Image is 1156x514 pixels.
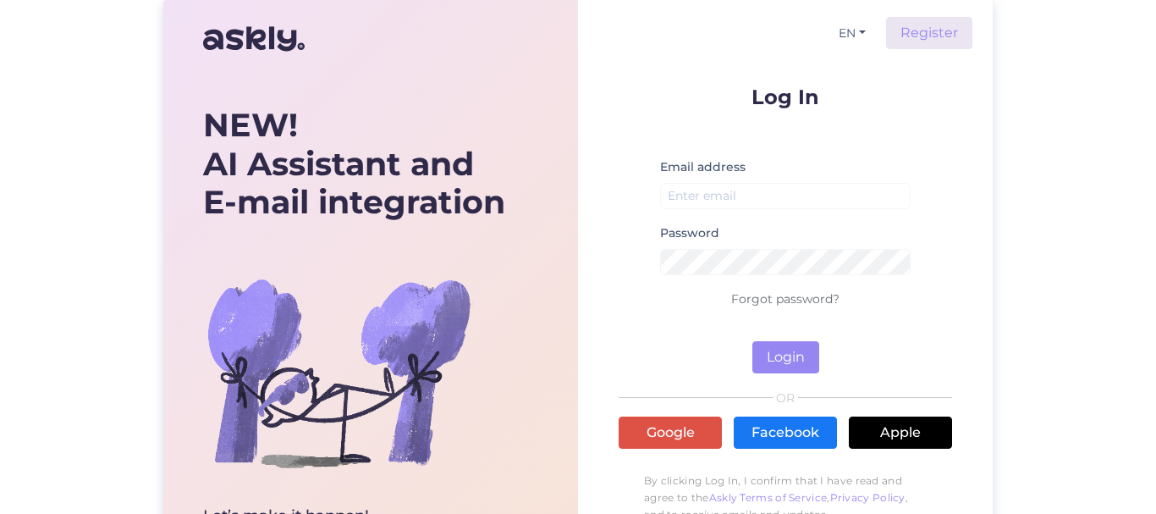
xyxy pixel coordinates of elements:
button: Login [752,341,819,373]
a: Register [886,17,972,49]
input: Enter email [660,183,911,209]
a: Google [619,417,722,449]
img: Askly [203,19,305,59]
div: AI Assistant and E-mail integration [203,106,505,222]
span: OR [773,392,798,404]
a: Privacy Policy [830,491,906,504]
a: Askly Terms of Service [709,491,828,504]
a: Apple [849,417,952,449]
img: bg-askly [203,237,474,508]
label: Email address [660,158,746,176]
button: EN [832,21,873,46]
a: Facebook [734,417,837,449]
label: Password [660,224,719,242]
a: Forgot password? [731,291,839,307]
p: Log In [619,86,952,108]
b: NEW! [203,105,298,145]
